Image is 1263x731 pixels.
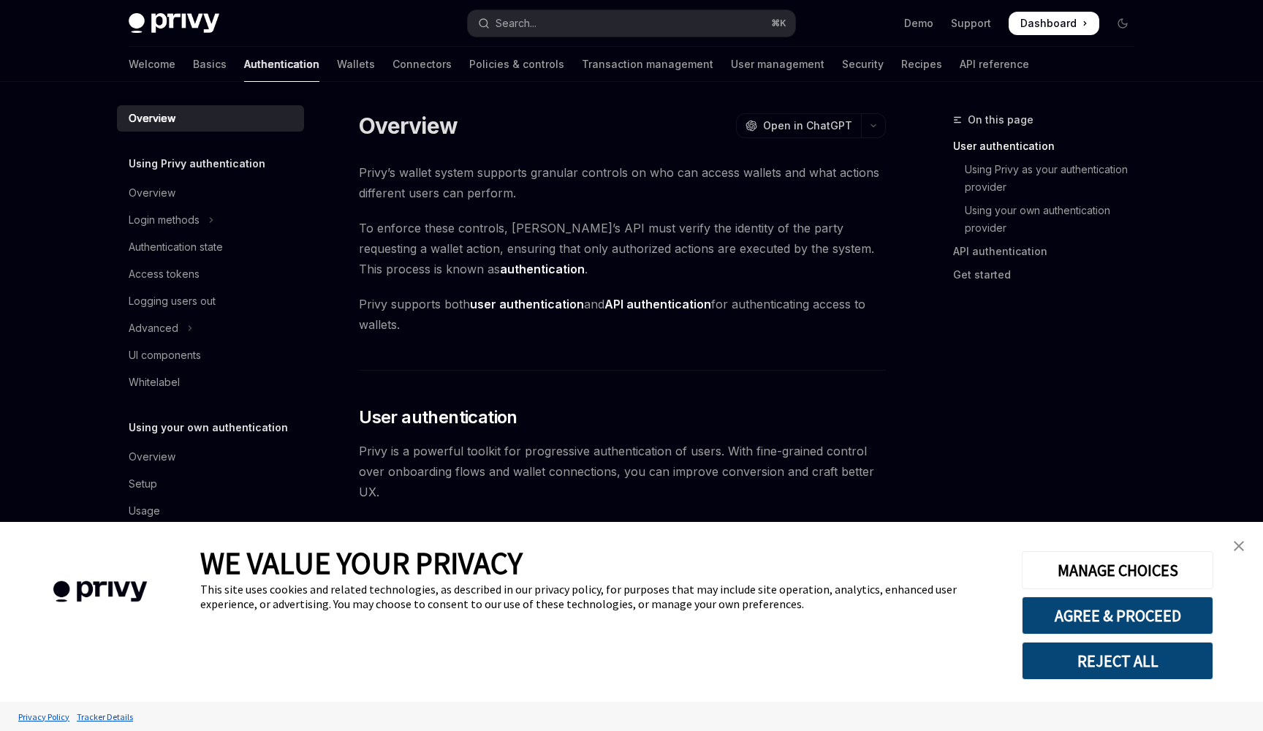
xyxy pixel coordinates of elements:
[359,218,886,279] span: To enforce these controls, [PERSON_NAME]’s API must verify the identity of the party requesting a...
[469,47,564,82] a: Policies & controls
[901,47,942,82] a: Recipes
[731,47,824,82] a: User management
[337,47,375,82] a: Wallets
[22,560,178,624] img: company logo
[359,162,886,203] span: Privy’s wallet system supports granular controls on who can access wallets and what actions diffe...
[129,238,223,256] div: Authentication state
[359,406,517,429] span: User authentication
[129,419,288,436] h5: Using your own authentication
[842,47,884,82] a: Security
[904,16,933,31] a: Demo
[1009,12,1099,35] a: Dashboard
[763,118,852,133] span: Open in ChatGPT
[582,47,713,82] a: Transaction management
[1224,531,1253,561] a: close banner
[117,498,304,524] a: Usage
[117,207,304,233] button: Toggle Login methods section
[129,184,175,202] div: Overview
[15,704,73,730] a: Privacy Policy
[968,111,1033,129] span: On this page
[129,155,265,173] h5: Using Privy authentication
[470,297,584,311] strong: user authentication
[392,47,452,82] a: Connectors
[129,374,180,391] div: Whitelabel
[468,10,795,37] button: Open search
[200,582,1000,611] div: This site uses cookies and related technologies, as described in our privacy policy, for purposes...
[129,475,157,493] div: Setup
[129,13,219,34] img: dark logo
[1111,12,1134,35] button: Toggle dark mode
[117,234,304,260] a: Authentication state
[960,47,1029,82] a: API reference
[359,441,886,502] span: Privy is a powerful toolkit for progressive authentication of users. With fine-grained control ov...
[117,444,304,470] a: Overview
[117,288,304,314] a: Logging users out
[1022,596,1213,635] button: AGREE & PROCEED
[129,47,175,82] a: Welcome
[129,292,216,310] div: Logging users out
[953,158,1146,199] a: Using Privy as your authentication provider
[117,315,304,341] button: Toggle Advanced section
[117,261,304,287] a: Access tokens
[1022,551,1213,589] button: MANAGE CHOICES
[1022,642,1213,680] button: REJECT ALL
[953,199,1146,240] a: Using your own authentication provider
[604,297,711,311] strong: API authentication
[1020,16,1077,31] span: Dashboard
[771,18,786,29] span: ⌘ K
[117,471,304,497] a: Setup
[117,369,304,395] a: Whitelabel
[129,346,201,364] div: UI components
[359,294,886,335] span: Privy supports both and for authenticating access to wallets.
[500,262,585,276] strong: authentication
[736,113,861,138] button: Open in ChatGPT
[953,263,1146,287] a: Get started
[117,180,304,206] a: Overview
[953,240,1146,263] a: API authentication
[129,110,175,127] div: Overview
[129,448,175,466] div: Overview
[953,135,1146,158] a: User authentication
[73,704,137,730] a: Tracker Details
[359,113,458,139] h1: Overview
[1234,541,1244,551] img: close banner
[951,16,991,31] a: Support
[117,105,304,132] a: Overview
[129,319,178,337] div: Advanced
[129,211,200,229] div: Login methods
[200,544,523,582] span: WE VALUE YOUR PRIVACY
[359,517,886,558] span: Your app can authenticate users across web2 and web3 accounts, using either your existing authent...
[496,15,536,32] div: Search...
[244,47,319,82] a: Authentication
[129,502,160,520] div: Usage
[129,265,200,283] div: Access tokens
[117,342,304,368] a: UI components
[193,47,227,82] a: Basics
